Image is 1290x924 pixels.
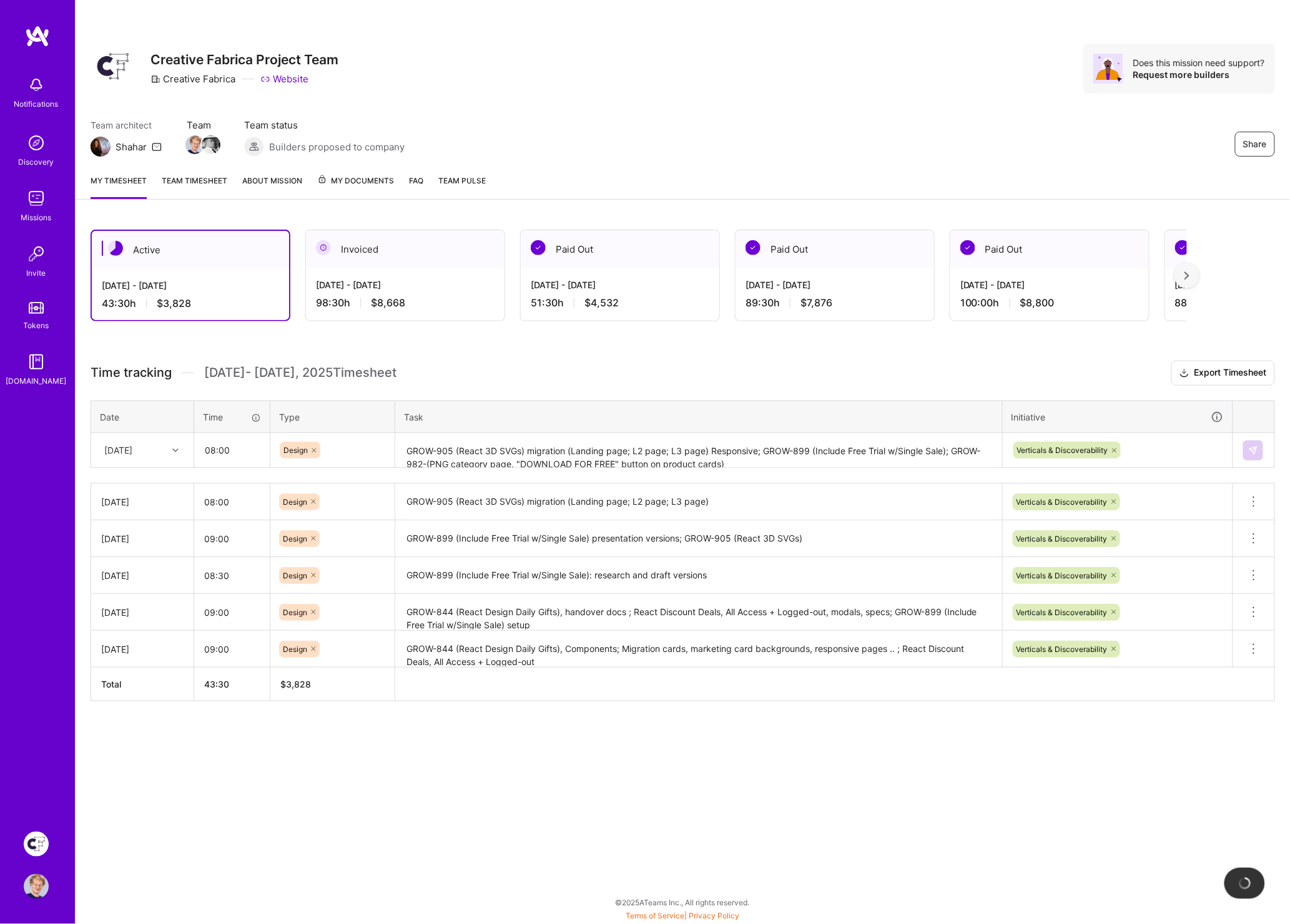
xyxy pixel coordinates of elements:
span: | [626,911,739,920]
img: Paid Out [960,240,975,255]
div: [DATE] [101,569,184,582]
img: right [1184,271,1189,280]
div: Discovery [19,155,54,168]
img: Team Member Avatar [202,135,220,154]
img: Invite [24,241,49,266]
div: 98:30 h [316,296,495,309]
span: $8,668 [371,296,405,309]
div: [DATE] [101,495,184,508]
div: [DOMAIN_NAME] [6,374,67,387]
img: tokens [29,302,44,314]
img: Builders proposed to company [244,137,264,157]
img: Paid Out [531,240,546,255]
a: Team Pulse [438,174,486,199]
span: Design [283,445,308,455]
span: Share [1243,138,1267,150]
img: Company Logo [91,44,135,89]
span: Design [283,644,307,654]
span: Team [187,119,219,132]
span: $3,828 [157,297,191,310]
textarea: GROW-844 (React Design Daily Gifts), Components; Migration cards, marketing card backgrounds, res... [396,632,1001,666]
div: Time [203,411,261,424]
a: Creative Fabrica Project Team [21,832,52,857]
i: icon Mail [152,142,162,152]
span: Time tracking [91,365,172,381]
span: Verticals & Discoverability [1017,608,1108,617]
textarea: GROW-905 (React 3D SVGs) migration (Landing page; L2 page; L3 page) [396,485,1001,520]
div: Does this mission need support? [1133,57,1265,69]
input: HH:MM [194,633,270,666]
input: HH:MM [194,485,270,518]
div: [DATE] [101,606,184,619]
img: Active [108,241,123,256]
i: icon Chevron [172,447,179,454]
th: Task [395,401,1003,433]
div: Active [92,231,289,269]
span: Team Pulse [438,176,486,185]
div: [DATE] [101,532,184,545]
div: Creative Fabrica [150,72,235,85]
h3: Creative Fabrica Project Team [150,52,338,67]
div: [DATE] [104,444,132,457]
a: Website [260,72,308,85]
div: 89:30 h [746,296,924,309]
textarea: GROW-844 (React Design Daily Gifts), handover docs ; React Discount Deals, All Access + Logged-ou... [396,595,1001,630]
span: Team architect [91,119,162,132]
span: Team status [244,119,405,132]
a: Team Member Avatar [187,134,203,155]
span: Verticals & Discoverability [1017,534,1108,543]
span: $4,532 [584,296,619,309]
a: FAQ [409,174,423,199]
div: [DATE] - [DATE] [316,278,495,291]
span: Verticals & Discoverability [1017,497,1108,507]
a: Terms of Service [626,911,684,920]
div: Notifications [14,97,59,110]
img: Team Member Avatar [185,135,204,154]
span: Design [283,534,307,543]
span: [DATE] - [DATE] , 2025 Timesheet [204,365,396,381]
input: HH:MM [194,559,270,592]
a: My timesheet [91,174,147,199]
th: 43:30 [194,668,270,701]
div: 51:30 h [531,296,709,309]
img: bell [24,72,49,97]
div: Shahar [116,140,147,153]
th: Date [91,401,194,433]
div: 100:00 h [960,296,1139,309]
div: null [1243,440,1264,460]
div: Request more builders [1133,69,1265,80]
input: HH:MM [195,434,269,467]
div: Paid Out [521,230,719,268]
img: teamwork [24,186,49,211]
button: Export Timesheet [1171,361,1275,386]
div: Paid Out [736,230,934,268]
div: Missions [21,211,52,224]
div: Paid Out [950,230,1149,268]
div: 43:30 h [102,297,279,310]
div: Invite [27,266,46,280]
img: Avatar [1093,54,1123,84]
span: $7,876 [800,296,832,309]
i: icon CompanyGray [150,74,160,84]
a: Team timesheet [162,174,227,199]
a: User Avatar [21,874,52,899]
img: Submit [1248,445,1258,455]
div: © 2025 ATeams Inc., All rights reserved. [75,887,1290,918]
div: [DATE] - [DATE] [102,279,279,292]
div: [DATE] - [DATE] [531,278,709,291]
img: Team Architect [91,137,111,157]
div: [DATE] - [DATE] [960,278,1139,291]
button: Share [1235,132,1275,157]
img: discovery [24,130,49,155]
img: Invoiced [316,240,331,255]
img: guide book [24,349,49,374]
textarea: GROW-905 (React 3D SVGs) migration (Landing page; L2 page; L3 page) Responsive; GROW-899 (Include... [396,434,1001,467]
span: Verticals & Discoverability [1017,644,1108,654]
div: Initiative [1012,410,1224,424]
a: Team Member Avatar [203,134,219,155]
div: [DATE] [101,643,184,656]
a: About Mission [242,174,302,199]
span: Verticals & Discoverability [1017,571,1108,580]
div: Invoiced [306,230,505,268]
img: Creative Fabrica Project Team [24,832,49,857]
